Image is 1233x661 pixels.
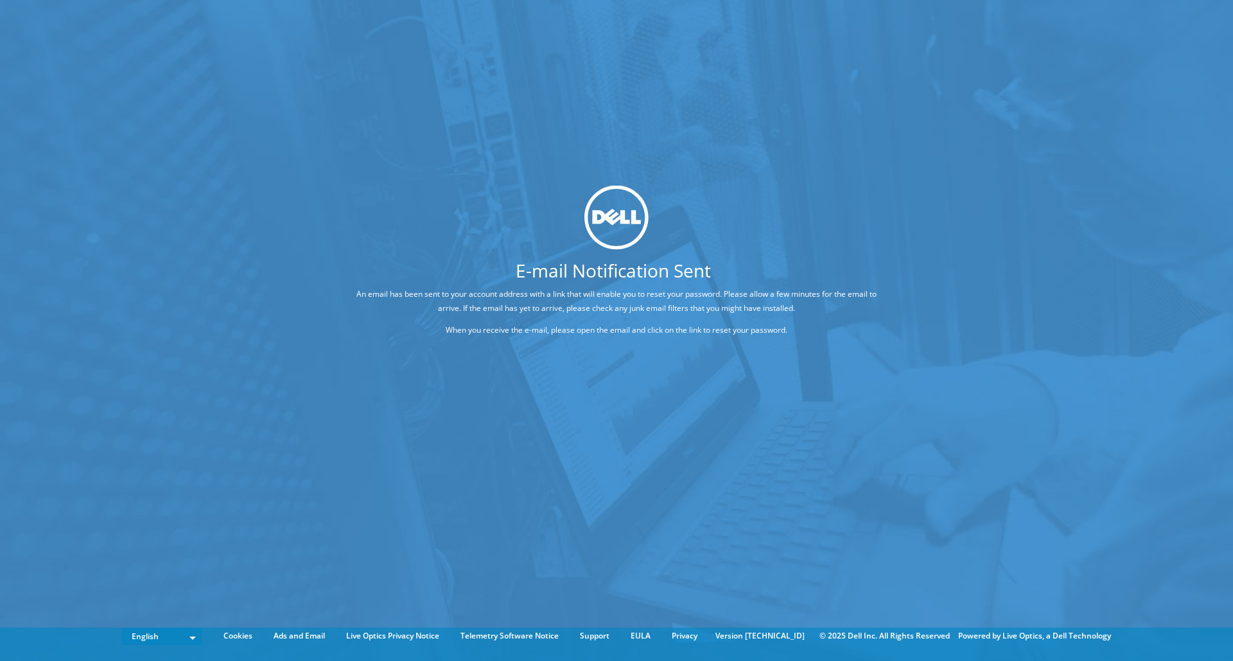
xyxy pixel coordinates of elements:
a: EULA [621,629,660,643]
a: Live Optics Privacy Notice [337,629,449,643]
li: Version [TECHNICAL_ID] [709,629,811,643]
li: © 2025 Dell Inc. All Rights Reserved [813,629,956,643]
h1: E-mail Notification Sent [308,261,918,279]
li: Powered by Live Optics, a Dell Technology [958,629,1111,643]
a: Privacy [662,629,707,643]
a: Ads and Email [264,629,335,643]
p: An email has been sent to your account address with a link that will enable you to reset your pas... [356,287,877,315]
a: Support [570,629,619,643]
a: Cookies [214,629,262,643]
a: Telemetry Software Notice [451,629,568,643]
p: When you receive the e-mail, please open the email and click on the link to reset your password. [356,323,877,337]
img: dell_svg_logo.svg [584,185,649,249]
